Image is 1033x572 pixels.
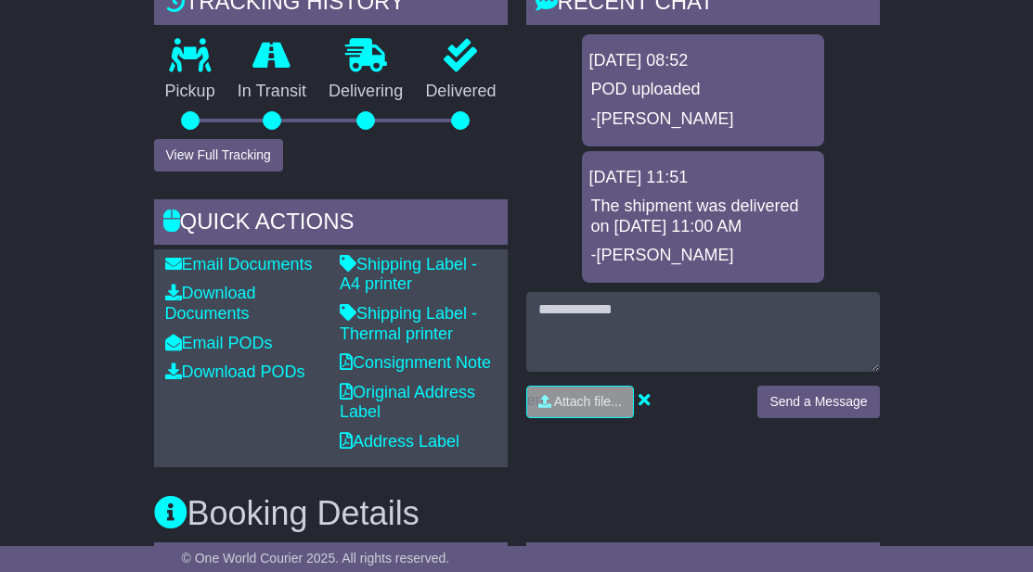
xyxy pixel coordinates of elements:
[165,334,273,352] a: Email PODs
[226,82,317,102] p: In Transit
[591,80,815,100] p: POD uploaded
[182,551,450,566] span: © One World Courier 2025. All rights reserved.
[154,139,283,172] button: View Full Tracking
[591,109,815,130] p: -[PERSON_NAME]
[340,432,459,451] a: Address Label
[340,383,475,422] a: Original Address Label
[340,255,477,294] a: Shipping Label - A4 printer
[589,168,817,188] div: [DATE] 11:51
[154,199,508,249] div: Quick Actions
[589,51,817,71] div: [DATE] 08:52
[165,362,305,381] a: Download PODs
[317,82,414,102] p: Delivering
[154,82,226,102] p: Pickup
[757,386,879,418] button: Send a Message
[165,255,313,273] a: Email Documents
[340,304,477,343] a: Shipping Label - Thermal printer
[591,246,815,266] p: -[PERSON_NAME]
[154,495,880,532] h3: Booking Details
[340,353,491,372] a: Consignment Note
[591,197,815,236] p: The shipment was delivered on [DATE] 11:00 AM
[414,82,507,102] p: Delivered
[165,284,256,323] a: Download Documents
